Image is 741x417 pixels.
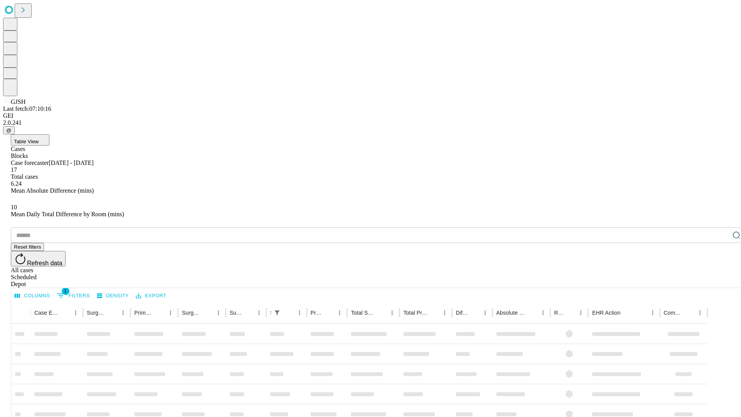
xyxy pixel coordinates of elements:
span: [DATE] - [DATE] [49,159,93,166]
button: Menu [538,307,548,318]
button: Sort [323,307,334,318]
button: Menu [165,307,176,318]
span: Mean Absolute Difference (mins) [11,187,94,194]
span: Table View [14,139,39,144]
button: Sort [428,307,439,318]
div: Total Predicted Duration [403,310,428,316]
div: Surgery Name [182,310,201,316]
button: Sort [469,307,480,318]
span: 10 [11,204,17,210]
button: Menu [254,307,264,318]
span: Last fetch: 07:10:16 [3,105,51,112]
span: Case forecaster [11,159,49,166]
button: Sort [202,307,213,318]
button: Menu [213,307,224,318]
button: Menu [334,307,345,318]
span: GJSH [11,98,25,105]
button: Menu [647,307,658,318]
div: Surgeon Name [87,310,106,316]
span: Total cases [11,173,38,180]
button: Show filters [272,307,283,318]
button: Show filters [55,290,92,302]
div: Predicted In Room Duration [311,310,323,316]
button: Menu [118,307,129,318]
button: Menu [387,307,398,318]
span: Mean Daily Total Difference by Room (mins) [11,211,124,217]
button: Reset filters [11,243,44,251]
button: Sort [621,307,632,318]
button: Sort [376,307,387,318]
button: Sort [243,307,254,318]
span: @ [6,127,12,133]
div: Absolute Difference [496,310,526,316]
div: Primary Service [134,310,154,316]
button: Menu [695,307,705,318]
button: Sort [107,307,118,318]
div: 2.0.241 [3,119,738,126]
div: Difference [456,310,468,316]
span: 17 [11,166,17,173]
button: Menu [294,307,305,318]
button: Export [134,290,168,302]
div: Surgery Date [230,310,242,316]
button: @ [3,126,15,134]
span: 6.24 [11,180,22,187]
button: Density [95,290,131,302]
button: Sort [527,307,538,318]
div: Case Epic Id [34,310,59,316]
button: Menu [70,307,81,318]
button: Select columns [13,290,52,302]
button: Sort [154,307,165,318]
div: Resolved in EHR [554,310,564,316]
button: Menu [480,307,491,318]
div: GEI [3,112,738,119]
div: Scheduled In Room Duration [270,310,271,316]
span: 1 [62,287,69,295]
button: Sort [59,307,70,318]
div: EHR Action [592,310,620,316]
div: Comments [664,310,683,316]
div: Total Scheduled Duration [351,310,375,316]
button: Refresh data [11,251,66,266]
span: Reset filters [14,244,41,250]
button: Sort [565,307,575,318]
button: Table View [11,134,49,146]
button: Sort [684,307,695,318]
div: 1 active filter [272,307,283,318]
button: Sort [283,307,294,318]
button: Menu [439,307,450,318]
span: Refresh data [27,260,63,266]
button: Menu [575,307,586,318]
